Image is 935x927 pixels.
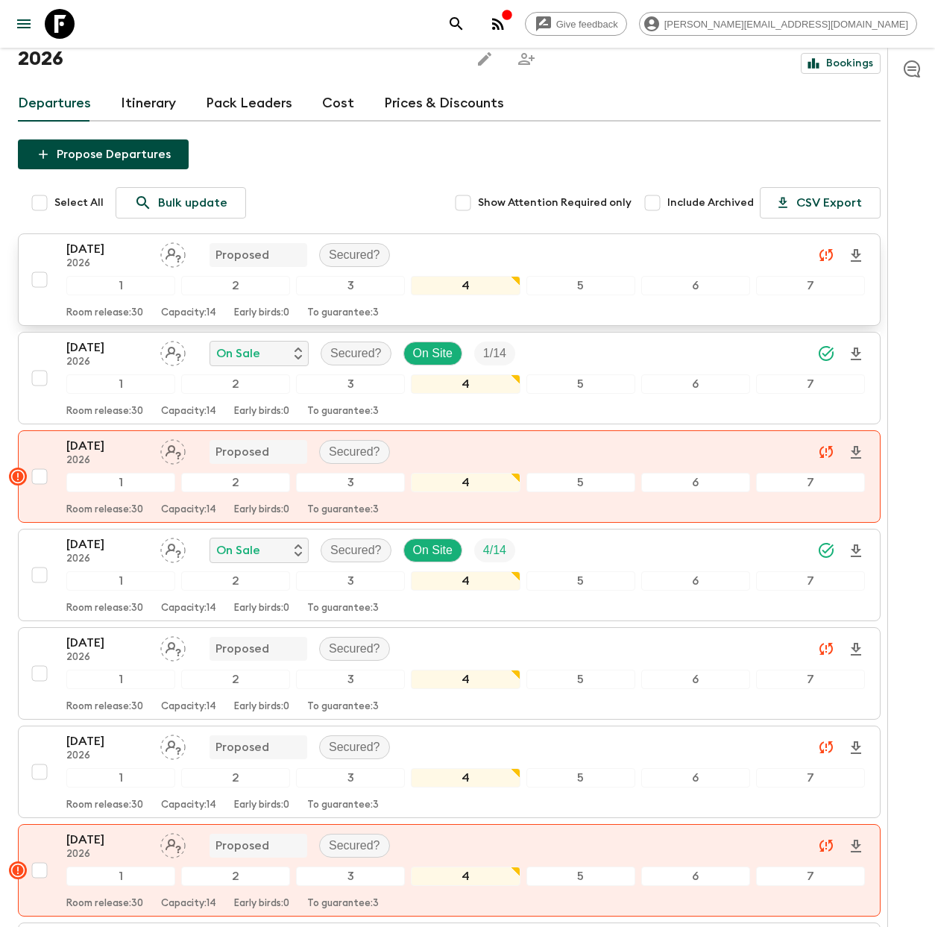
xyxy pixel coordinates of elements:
[756,867,865,886] div: 7
[639,12,917,36] div: [PERSON_NAME][EMAIL_ADDRESS][DOMAIN_NAME]
[116,187,246,219] a: Bulk update
[296,768,405,788] div: 3
[411,374,520,394] div: 4
[296,670,405,689] div: 3
[18,139,189,169] button: Propose Departures
[158,194,227,212] p: Bulk update
[161,504,216,516] p: Capacity: 14
[18,86,91,122] a: Departures
[160,641,186,653] span: Assign pack leader
[18,233,881,326] button: [DATE]2026Assign pack leaderProposedSecured?1234567Room release:30Capacity:14Early birds:0To guar...
[66,258,148,270] p: 2026
[18,529,881,621] button: [DATE]2026Assign pack leaderOn SaleSecured?On SiteTrip Fill1234567Room release:30Capacity:14Early...
[215,246,269,264] p: Proposed
[66,634,148,652] p: [DATE]
[756,768,865,788] div: 7
[181,867,290,886] div: 2
[181,571,290,591] div: 2
[215,837,269,855] p: Proposed
[18,430,881,523] button: [DATE]2026Assign pack leaderProposedSecured?1234567Room release:30Capacity:14Early birds:0To guar...
[307,504,379,516] p: To guarantee: 3
[18,726,881,818] button: [DATE]2026Assign pack leaderProposedSecured?1234567Room release:30Capacity:14Early birds:0To guar...
[160,247,186,259] span: Assign pack leader
[234,701,289,713] p: Early birds: 0
[66,849,148,861] p: 2026
[307,307,379,319] p: To guarantee: 3
[161,898,216,910] p: Capacity: 14
[161,603,216,615] p: Capacity: 14
[66,603,143,615] p: Room release: 30
[66,571,175,591] div: 1
[215,443,269,461] p: Proposed
[526,768,635,788] div: 5
[307,406,379,418] p: To guarantee: 3
[307,898,379,910] p: To guarantee: 3
[548,19,626,30] span: Give feedback
[161,799,216,811] p: Capacity: 14
[817,541,835,559] svg: Synced Successfully
[760,187,881,219] button: CSV Export
[847,838,865,855] svg: Download Onboarding
[234,898,289,910] p: Early birds: 0
[756,276,865,295] div: 7
[656,19,916,30] span: [PERSON_NAME][EMAIL_ADDRESS][DOMAIN_NAME]
[526,571,635,591] div: 5
[478,195,632,210] span: Show Attention Required only
[525,12,627,36] a: Give feedback
[411,276,520,295] div: 4
[330,541,382,559] p: Secured?
[160,542,186,554] span: Assign pack leader
[234,406,289,418] p: Early birds: 0
[817,443,835,461] svg: Unable to sync - Check prices and secured
[216,345,260,362] p: On Sale
[206,86,292,122] a: Pack Leaders
[756,571,865,591] div: 7
[66,867,175,886] div: 1
[161,701,216,713] p: Capacity: 14
[329,246,380,264] p: Secured?
[847,345,865,363] svg: Download Onboarding
[411,670,520,689] div: 4
[66,799,143,811] p: Room release: 30
[641,276,750,295] div: 6
[296,374,405,394] div: 3
[411,768,520,788] div: 4
[526,867,635,886] div: 5
[319,440,390,464] div: Secured?
[66,455,148,467] p: 2026
[296,867,405,886] div: 3
[847,247,865,265] svg: Download Onboarding
[441,9,471,39] button: search adventures
[817,640,835,658] svg: Unable to sync - Check prices and secured
[817,837,835,855] svg: Unable to sync - Check prices and secured
[329,837,380,855] p: Secured?
[411,867,520,886] div: 4
[54,195,104,210] span: Select All
[474,538,515,562] div: Trip Fill
[215,738,269,756] p: Proposed
[319,834,390,858] div: Secured?
[9,9,39,39] button: menu
[66,504,143,516] p: Room release: 30
[526,276,635,295] div: 5
[413,541,453,559] p: On Site
[319,735,390,759] div: Secured?
[403,538,462,562] div: On Site
[66,240,148,258] p: [DATE]
[18,824,881,917] button: [DATE]2026Assign pack leaderProposedSecured?1234567Room release:30Capacity:14Early birds:0To guar...
[160,838,186,849] span: Assign pack leader
[470,44,500,74] button: Edit this itinerary
[66,356,148,368] p: 2026
[161,307,216,319] p: Capacity: 14
[319,637,390,661] div: Secured?
[526,374,635,394] div: 5
[181,768,290,788] div: 2
[411,473,520,492] div: 4
[66,473,175,492] div: 1
[66,750,148,762] p: 2026
[234,307,289,319] p: Early birds: 0
[483,345,506,362] p: 1 / 14
[641,374,750,394] div: 6
[307,603,379,615] p: To guarantee: 3
[161,406,216,418] p: Capacity: 14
